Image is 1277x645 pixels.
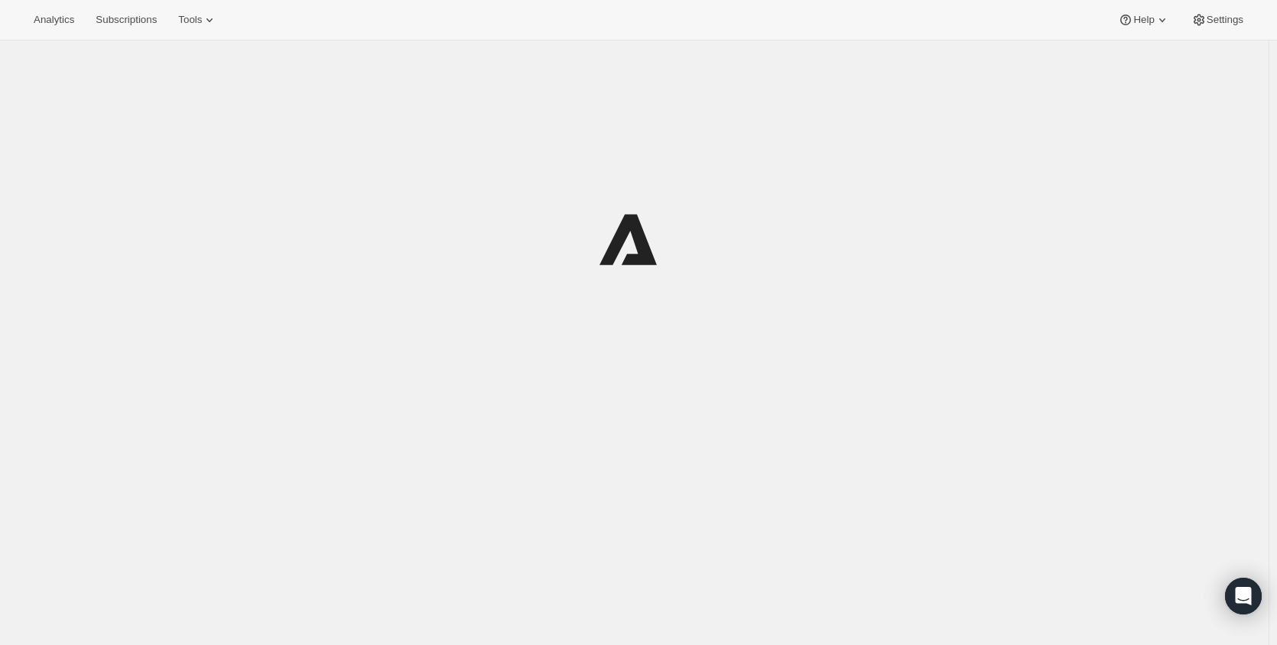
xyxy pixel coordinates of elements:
[178,14,202,26] span: Tools
[96,14,157,26] span: Subscriptions
[1182,9,1253,31] button: Settings
[34,14,74,26] span: Analytics
[1133,14,1154,26] span: Help
[24,9,83,31] button: Analytics
[1207,14,1243,26] span: Settings
[1225,578,1262,614] div: Open Intercom Messenger
[169,9,226,31] button: Tools
[1109,9,1178,31] button: Help
[86,9,166,31] button: Subscriptions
